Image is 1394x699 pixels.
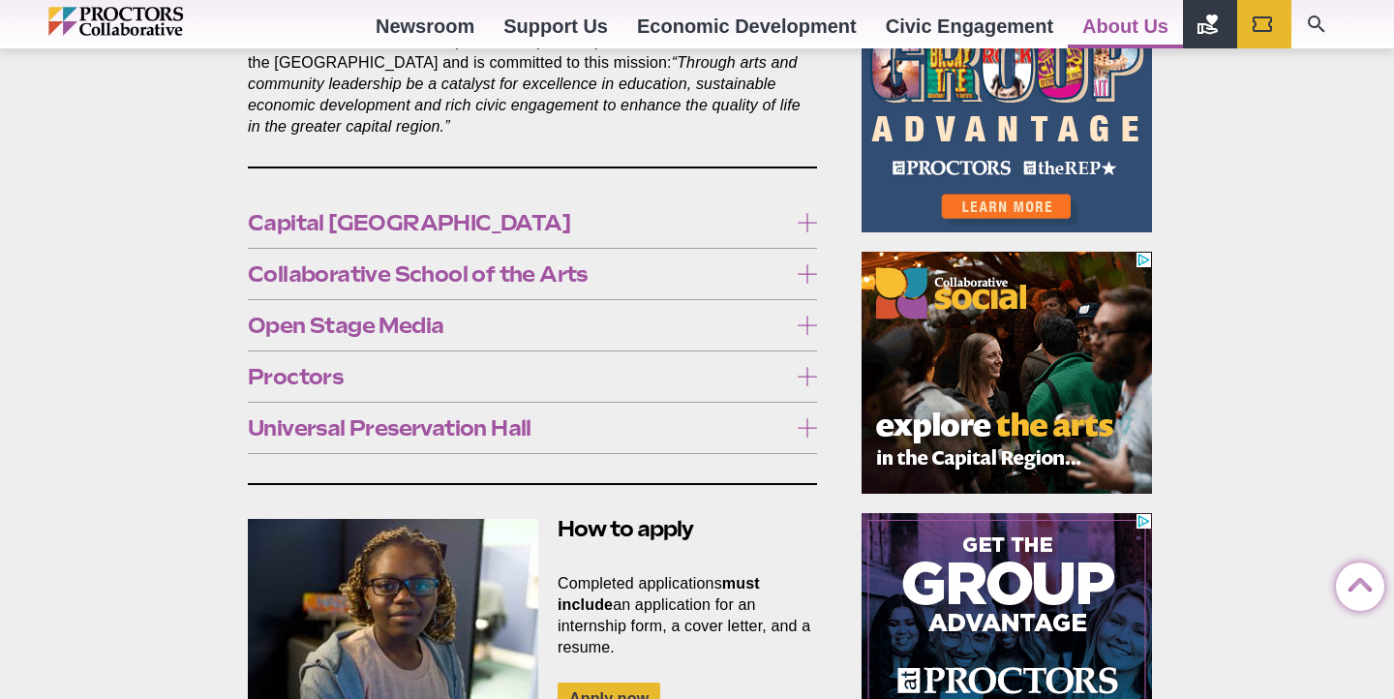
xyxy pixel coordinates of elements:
[48,7,266,36] img: Proctors logo
[862,252,1152,494] iframe: Advertisement
[248,417,787,439] span: Universal Preservation Hall
[558,575,760,613] strong: must include
[248,263,787,285] span: Collaborative School of the Arts
[248,514,817,544] h2: How to apply
[248,31,817,137] p: Proctors Collaborative encompasses the premier performance destinations for the [GEOGRAPHIC_DATA]...
[248,366,787,387] span: Proctors
[248,212,787,233] span: Capital [GEOGRAPHIC_DATA]
[1336,563,1375,602] a: Back to Top
[248,315,787,336] span: Open Stage Media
